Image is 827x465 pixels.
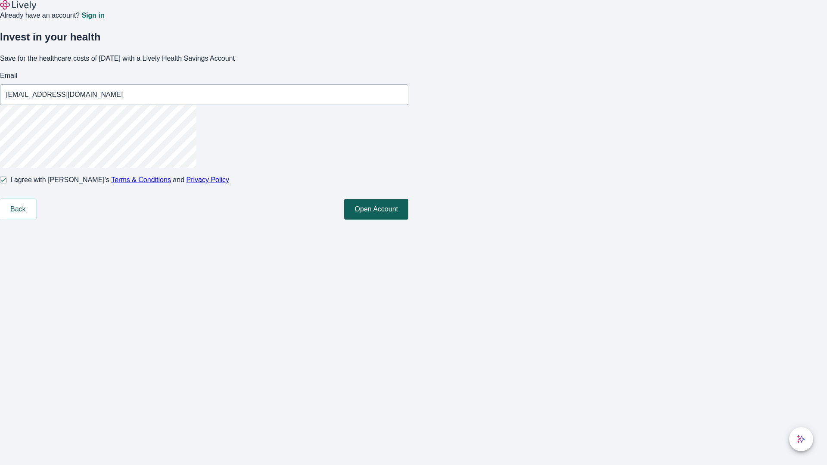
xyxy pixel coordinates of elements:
button: chat [789,427,813,451]
button: Open Account [344,199,408,220]
a: Privacy Policy [187,176,230,183]
span: I agree with [PERSON_NAME]’s and [10,175,229,185]
a: Terms & Conditions [111,176,171,183]
svg: Lively AI Assistant [797,435,805,443]
a: Sign in [81,12,104,19]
